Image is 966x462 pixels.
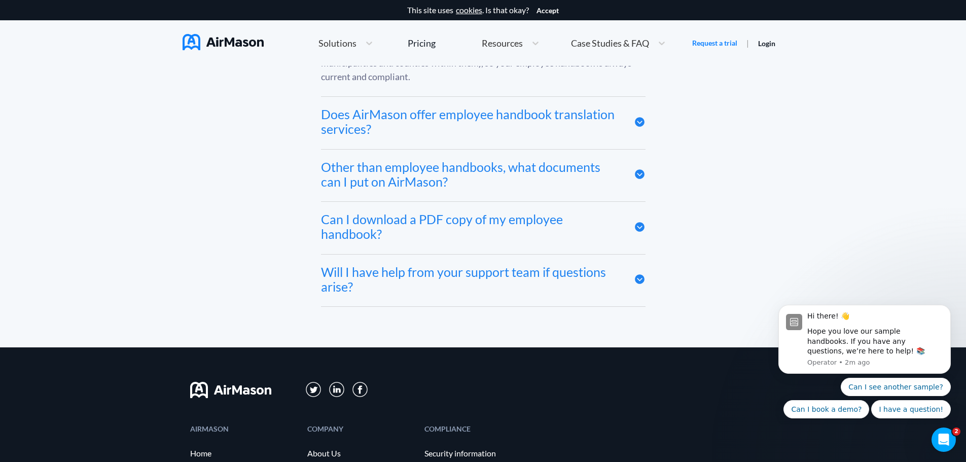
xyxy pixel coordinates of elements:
div: AIRMASON [190,425,297,432]
img: svg+xml;base64,PD94bWwgdmVyc2lvbj0iMS4wIiBlbmNvZGluZz0iVVRGLTgiPz4KPHN2ZyB3aWR0aD0iMzBweCIgaGVpZ2... [352,382,368,397]
a: About Us [307,449,414,458]
div: Other than employee handbooks, what documents can I put on AirMason? [321,160,619,189]
a: Security information [424,449,531,458]
div: Pricing [408,39,436,48]
img: svg+xml;base64,PD94bWwgdmVyc2lvbj0iMS4wIiBlbmNvZGluZz0iVVRGLTgiPz4KPHN2ZyB3aWR0aD0iMzFweCIgaGVpZ2... [306,382,321,398]
span: Case Studies & FAQ [571,39,649,48]
a: Login [758,39,775,48]
a: Pricing [408,34,436,52]
div: COMPLIANCE [424,425,531,432]
a: Home [190,449,297,458]
img: svg+xml;base64,PD94bWwgdmVyc2lvbj0iMS4wIiBlbmNvZGluZz0iVVRGLTgiPz4KPHN2ZyB3aWR0aD0iMzFweCIgaGVpZ2... [329,382,345,398]
button: Accept cookies [536,7,559,15]
iframe: Intercom notifications message [763,296,966,424]
span: Resources [482,39,523,48]
a: cookies [456,6,482,15]
img: AirMason Logo [183,34,264,50]
div: Will I have help from your support team if questions arise? [321,265,619,294]
div: Can I download a PDF copy of my employee handbook? [321,212,619,241]
div: Does AirMason offer employee handbook translation services? [321,107,619,136]
span: 2 [952,428,960,436]
a: Request a trial [692,38,737,48]
span: | [746,38,749,48]
div: COMPANY [307,425,414,432]
iframe: Intercom live chat [932,428,956,452]
img: svg+xml;base64,PHN2ZyB3aWR0aD0iMTYwIiBoZWlnaHQ9IjMyIiB2aWV3Qm94PSIwIDAgMTYwIDMyIiBmaWxsPSJub25lIi... [190,382,271,398]
span: Solutions [318,39,356,48]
